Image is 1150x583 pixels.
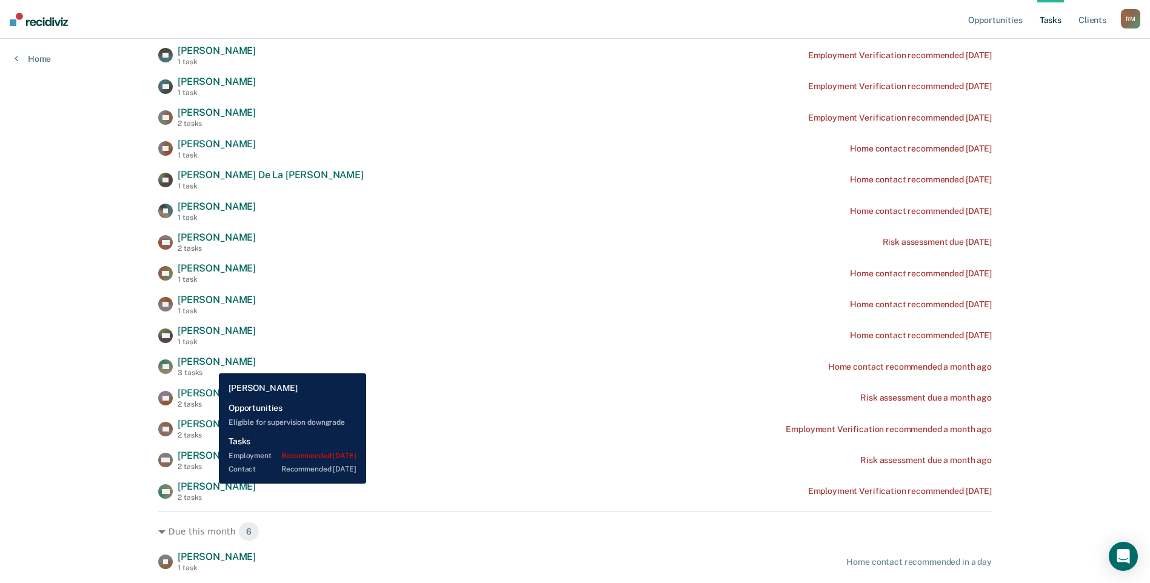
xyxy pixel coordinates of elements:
[178,356,256,367] span: [PERSON_NAME]
[786,424,991,435] div: Employment Verification recommended a month ago
[178,418,256,430] span: [PERSON_NAME]
[178,450,256,461] span: [PERSON_NAME]
[178,400,256,408] div: 2 tasks
[178,325,256,336] span: [PERSON_NAME]
[178,338,256,346] div: 1 task
[178,58,256,66] div: 1 task
[238,522,259,541] span: 6
[178,275,256,284] div: 1 task
[178,493,256,502] div: 2 tasks
[850,144,992,154] div: Home contact recommended [DATE]
[808,81,992,92] div: Employment Verification recommended [DATE]
[860,393,992,403] div: Risk assessment due a month ago
[850,330,992,341] div: Home contact recommended [DATE]
[178,182,364,190] div: 1 task
[846,557,991,567] div: Home contact recommended in a day
[178,88,256,97] div: 1 task
[808,113,992,123] div: Employment Verification recommended [DATE]
[1121,9,1140,28] div: R M
[178,244,256,253] div: 2 tasks
[178,45,256,56] span: [PERSON_NAME]
[178,169,364,181] span: [PERSON_NAME] De La [PERSON_NAME]
[178,138,256,150] span: [PERSON_NAME]
[178,76,256,87] span: [PERSON_NAME]
[850,175,992,185] div: Home contact recommended [DATE]
[15,53,51,64] a: Home
[178,481,256,492] span: [PERSON_NAME]
[178,551,256,562] span: [PERSON_NAME]
[178,201,256,212] span: [PERSON_NAME]
[178,262,256,274] span: [PERSON_NAME]
[850,299,992,310] div: Home contact recommended [DATE]
[178,462,256,471] div: 2 tasks
[178,151,256,159] div: 1 task
[178,307,256,315] div: 1 task
[178,232,256,243] span: [PERSON_NAME]
[883,237,992,247] div: Risk assessment due [DATE]
[808,486,992,496] div: Employment Verification recommended [DATE]
[850,206,992,216] div: Home contact recommended [DATE]
[1121,9,1140,28] button: RM
[828,362,992,372] div: Home contact recommended a month ago
[808,50,992,61] div: Employment Verification recommended [DATE]
[178,387,256,399] span: [PERSON_NAME]
[850,268,992,279] div: Home contact recommended [DATE]
[178,107,256,118] span: [PERSON_NAME]
[178,368,256,377] div: 3 tasks
[178,294,256,305] span: [PERSON_NAME]
[860,455,992,465] div: Risk assessment due a month ago
[178,431,256,439] div: 2 tasks
[10,13,68,26] img: Recidiviz
[178,119,256,128] div: 2 tasks
[178,564,256,572] div: 1 task
[178,213,256,222] div: 1 task
[1109,542,1138,571] div: Open Intercom Messenger
[158,522,992,541] div: Due this month 6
